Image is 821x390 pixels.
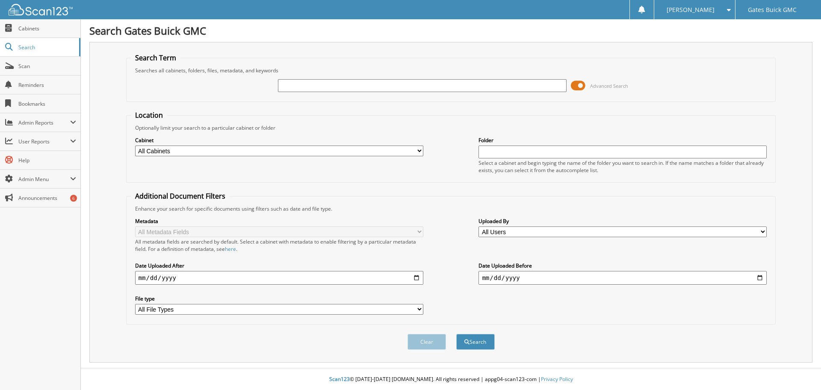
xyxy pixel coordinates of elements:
[478,217,767,225] label: Uploaded By
[478,159,767,174] div: Select a cabinet and begin typing the name of the folder you want to search in. If the name match...
[329,375,350,383] span: Scan123
[9,4,73,15] img: scan123-logo-white.svg
[18,25,76,32] span: Cabinets
[667,7,715,12] span: [PERSON_NAME]
[131,124,771,131] div: Optionally limit your search to a particular cabinet or folder
[18,81,76,89] span: Reminders
[590,83,628,89] span: Advanced Search
[18,157,76,164] span: Help
[89,24,812,38] h1: Search Gates Buick GMC
[18,176,70,183] span: Admin Menu
[408,334,446,350] button: Clear
[478,271,767,285] input: end
[135,238,423,253] div: All metadata fields are searched by default. Select a cabinet with metadata to enable filtering b...
[18,100,76,107] span: Bookmarks
[135,271,423,285] input: start
[81,369,821,390] div: © [DATE]-[DATE] [DOMAIN_NAME]. All rights reserved | appg04-scan123-com |
[18,63,76,70] span: Scan
[478,137,767,144] label: Folder
[131,53,180,63] legend: Search Term
[135,137,423,144] label: Cabinet
[18,138,70,145] span: User Reports
[135,295,423,302] label: File type
[748,7,797,12] span: Gates Buick GMC
[135,217,423,225] label: Metadata
[131,110,167,120] legend: Location
[225,245,236,253] a: here
[18,194,76,202] span: Announcements
[70,195,77,202] div: 6
[541,375,573,383] a: Privacy Policy
[456,334,495,350] button: Search
[18,119,70,126] span: Admin Reports
[478,262,767,269] label: Date Uploaded Before
[131,67,771,74] div: Searches all cabinets, folders, files, metadata, and keywords
[135,262,423,269] label: Date Uploaded After
[18,44,75,51] span: Search
[131,191,230,201] legend: Additional Document Filters
[131,205,771,212] div: Enhance your search for specific documents using filters such as date and file type.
